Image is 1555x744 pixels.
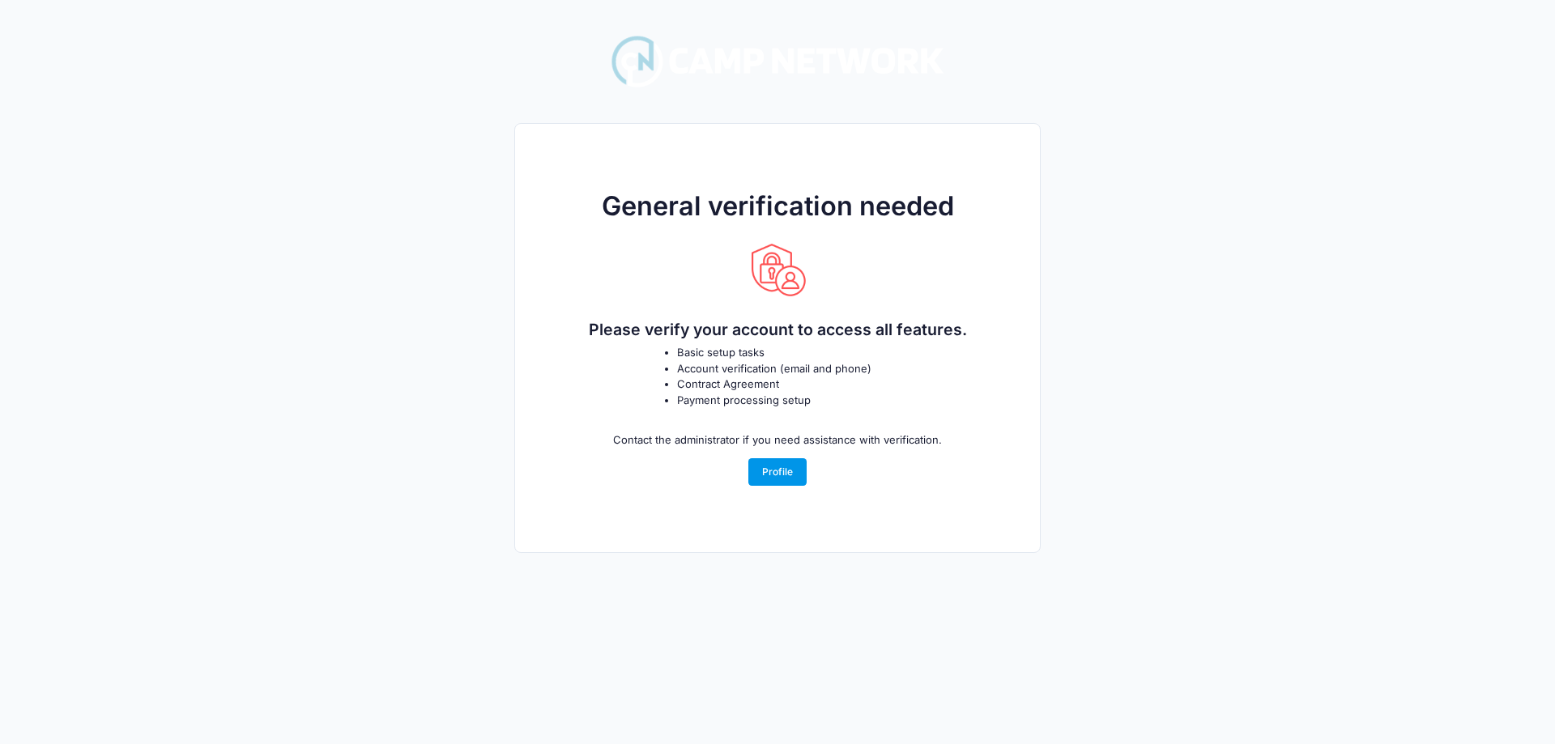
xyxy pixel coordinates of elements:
[677,361,899,377] li: Account verification (email and phone)
[613,432,942,449] p: Contact the administrator if you need assistance with verification.
[677,345,899,361] li: Basic setup tasks
[677,376,899,393] li: Contract Agreement
[539,321,1016,339] h2: Please verify your account to access all features.
[603,24,952,97] img: Camp Network
[748,458,807,486] a: Profile
[677,393,899,409] li: Payment processing setup
[539,190,1016,222] h1: General verification needed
